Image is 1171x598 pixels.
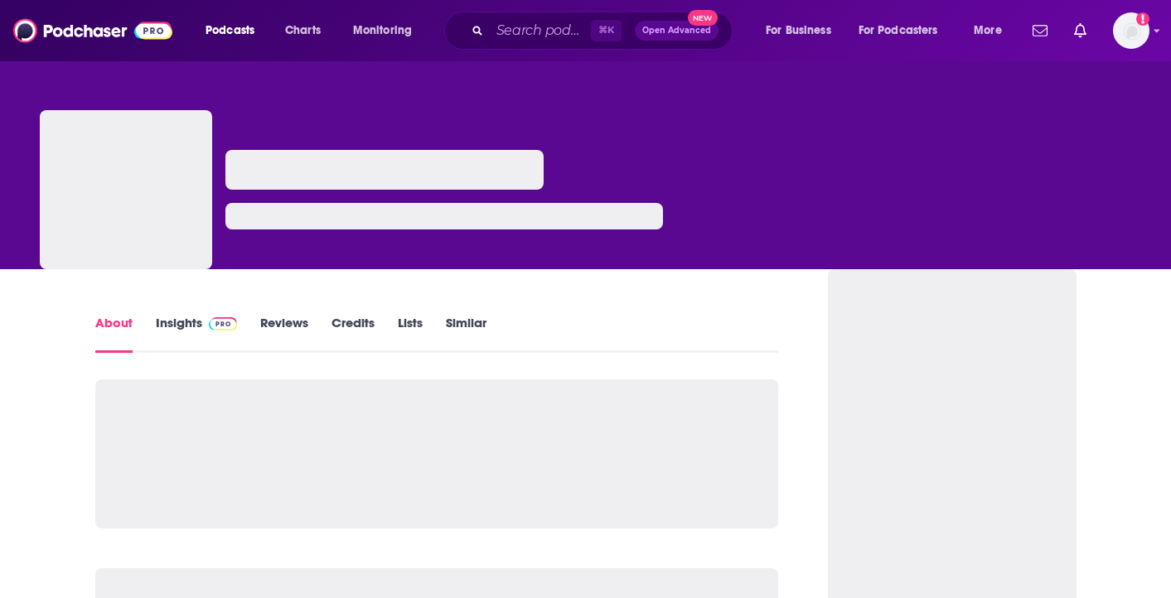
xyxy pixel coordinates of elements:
[591,20,622,41] span: ⌘ K
[156,315,238,353] a: InsightsPodchaser Pro
[754,17,852,44] button: open menu
[446,315,486,353] a: Similar
[353,19,412,42] span: Monitoring
[766,19,831,42] span: For Business
[635,21,719,41] button: Open AdvancedNew
[490,17,591,44] input: Search podcasts, credits, & more...
[194,17,276,44] button: open menu
[341,17,433,44] button: open menu
[260,315,308,353] a: Reviews
[95,315,133,353] a: About
[962,17,1023,44] button: open menu
[13,15,172,46] img: Podchaser - Follow, Share and Rate Podcasts
[1113,12,1149,49] button: Show profile menu
[859,19,938,42] span: For Podcasters
[688,10,718,26] span: New
[1113,12,1149,49] img: User Profile
[331,315,375,353] a: Credits
[848,17,962,44] button: open menu
[1026,17,1054,45] a: Show notifications dropdown
[974,19,1002,42] span: More
[206,19,254,42] span: Podcasts
[1113,12,1149,49] span: Logged in as rpearson
[1067,17,1093,45] a: Show notifications dropdown
[209,317,238,330] img: Podchaser Pro
[460,12,748,50] div: Search podcasts, credits, & more...
[285,19,321,42] span: Charts
[398,315,423,353] a: Lists
[274,17,331,44] a: Charts
[642,27,711,35] span: Open Advanced
[1136,12,1149,26] svg: Add a profile image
